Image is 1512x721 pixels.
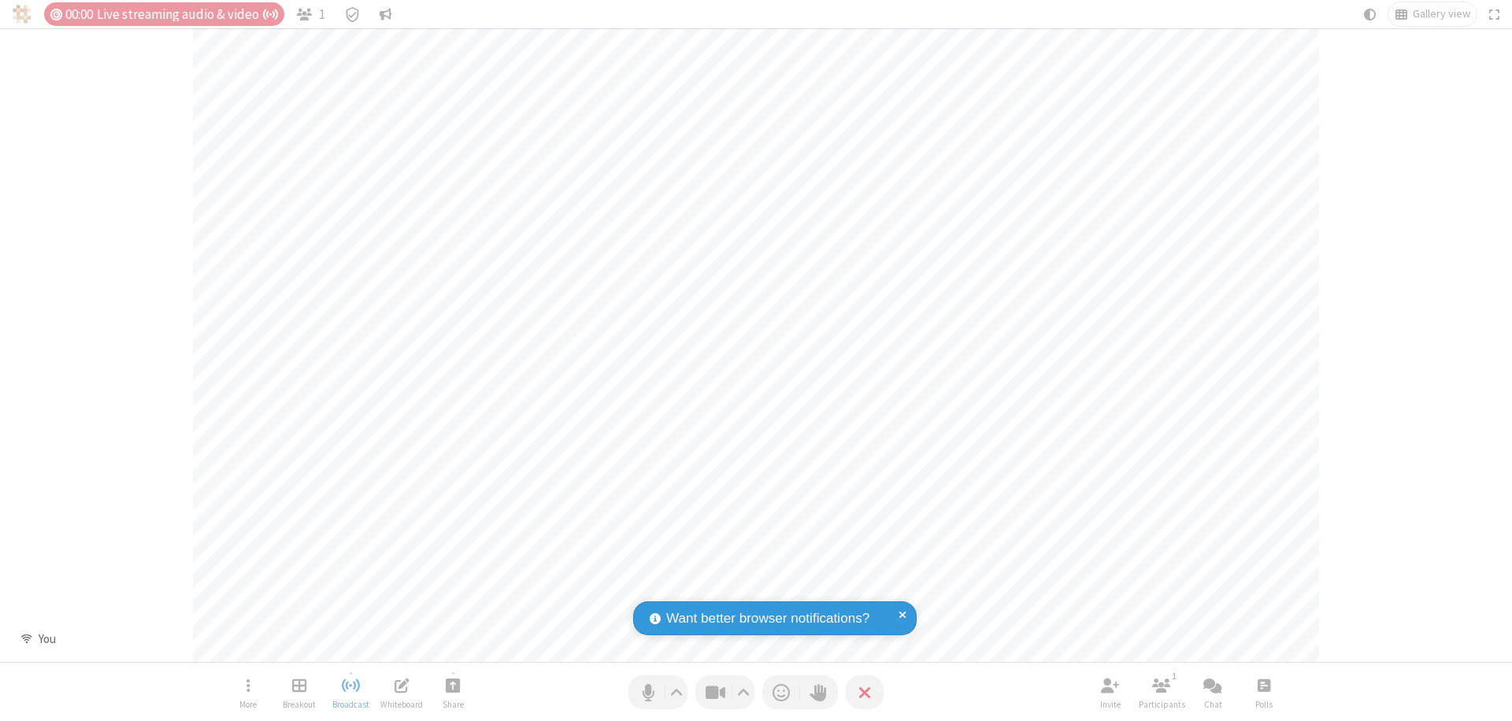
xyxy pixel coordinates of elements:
span: Gallery view [1413,8,1470,20]
div: 1 [1168,669,1181,683]
span: Auto broadcast is active [262,8,278,21]
button: Audio settings [666,675,687,709]
span: Breakout [283,700,316,709]
span: Chat [1204,700,1222,709]
span: Invite [1100,700,1121,709]
span: Share [443,700,464,709]
button: End or leave meeting [846,675,884,709]
button: Manage Breakout Rooms [276,670,323,715]
span: Live streaming audio & video [97,7,278,22]
img: QA Selenium DO NOT DELETE OR CHANGE [13,5,31,24]
button: Open participant list [291,2,332,26]
button: Using system theme [1358,2,1383,26]
span: More [239,700,257,709]
div: Timer [44,2,284,26]
button: Change layout [1388,2,1477,26]
span: Whiteboard [380,700,423,709]
button: Stop broadcast [327,670,374,715]
button: Send a reaction [762,675,800,709]
button: Stop video (⌘+Shift+V) [695,675,754,709]
button: Open chat [1189,670,1236,715]
div: You [32,630,61,649]
span: Want better browser notifications? [666,608,869,629]
span: Broadcast [332,700,369,709]
button: Raise hand [800,675,838,709]
span: 00:00 [65,7,93,22]
span: Polls [1255,700,1273,709]
button: Open poll [1240,670,1288,715]
button: Open menu [224,670,272,715]
button: Fullscreen [1483,2,1506,26]
button: Mute (⌘+Shift+A) [628,675,687,709]
button: Open participant list [1138,670,1185,715]
span: 1 [319,7,325,22]
button: Start sharing [429,670,476,715]
span: Participants [1139,700,1185,709]
button: Invite participants (⌘+Shift+I) [1087,670,1134,715]
button: Video setting [733,675,754,709]
button: Open shared whiteboard [378,670,425,715]
button: Conversation [373,2,398,26]
div: Meeting details Encryption enabled [337,2,367,26]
